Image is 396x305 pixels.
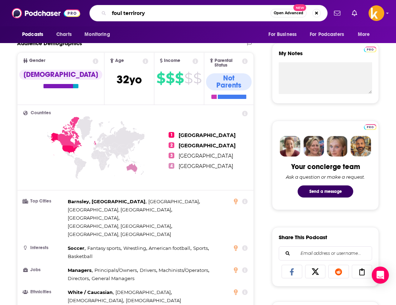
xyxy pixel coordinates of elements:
[115,289,171,295] span: [DEMOGRAPHIC_DATA]
[268,30,297,40] span: For Business
[123,245,146,251] span: Wrestling
[310,30,344,40] span: For Podcasters
[279,50,372,62] label: My Notes
[175,73,184,84] span: $
[328,265,349,278] a: Share on Reddit
[149,244,191,252] span: ,
[68,266,93,274] span: ,
[140,267,156,273] span: Drivers
[350,136,371,157] img: Jon Profile
[305,265,326,278] a: Share on X/Twitter
[29,58,45,63] span: Gender
[123,244,147,252] span: ,
[286,174,365,180] div: Ask a question or make a request.
[92,275,134,281] span: General Managers
[109,7,271,19] input: Search podcasts, credits, & more...
[364,124,376,130] img: Podchaser Pro
[193,245,208,251] span: Sports
[352,265,372,278] a: Copy Link
[364,47,376,52] img: Podchaser Pro
[369,5,384,21] span: Logged in as sshawan
[68,267,92,273] span: Managers
[117,73,142,86] span: 32 yo
[17,28,52,41] button: open menu
[279,234,327,241] h3: Share This Podcast
[169,132,174,138] span: 1
[274,11,303,15] span: Open Advanced
[68,275,89,281] span: Directors
[89,5,328,21] div: Search podcasts, credits, & more...
[279,246,372,261] div: Search followers
[148,199,199,204] span: [GEOGRAPHIC_DATA]
[23,268,65,272] h3: Jobs
[193,244,209,252] span: ,
[115,58,124,63] span: Age
[31,111,51,115] span: Countries
[298,185,353,198] button: Send a message
[215,58,241,68] span: Parental Status
[68,214,119,222] span: ,
[68,206,172,214] span: ,
[331,7,343,19] a: Show notifications dropdown
[68,289,113,295] span: White / Caucasian
[23,199,65,204] h3: Top Cities
[271,9,307,17] button: Open AdvancedNew
[353,28,379,41] button: open menu
[68,222,172,230] span: ,
[68,296,124,305] span: ,
[68,223,171,229] span: [GEOGRAPHIC_DATA], [GEOGRAPHIC_DATA]
[159,266,209,274] span: ,
[148,198,200,206] span: ,
[364,46,376,52] a: Pro website
[184,73,192,84] span: $
[79,28,119,41] button: open menu
[94,266,138,274] span: ,
[19,70,102,80] div: [DEMOGRAPHIC_DATA]
[305,28,354,41] button: open menu
[280,136,300,157] img: Sydney Profile
[68,288,114,296] span: ,
[179,132,236,138] span: [GEOGRAPHIC_DATA]
[68,215,118,221] span: [GEOGRAPHIC_DATA]
[115,288,172,296] span: ,
[87,244,122,252] span: ,
[358,30,370,40] span: More
[164,58,180,63] span: Income
[303,136,324,157] img: Barbara Profile
[193,73,201,84] span: $
[22,30,43,40] span: Podcasts
[23,290,65,294] h3: Ethnicities
[263,28,305,41] button: open menu
[68,274,90,283] span: ,
[23,246,65,250] h3: Interests
[291,162,360,171] div: Your concierge team
[52,28,76,41] a: Charts
[17,40,82,47] h2: Audience Demographics
[166,73,174,84] span: $
[179,142,236,149] span: [GEOGRAPHIC_DATA]
[293,4,306,11] span: New
[364,123,376,130] a: Pro website
[56,30,72,40] span: Charts
[84,30,110,40] span: Monitoring
[140,266,157,274] span: ,
[285,247,366,260] input: Email address or username...
[68,231,171,237] span: [GEOGRAPHIC_DATA], [GEOGRAPHIC_DATA]
[159,267,208,273] span: Machinists/Operators
[68,207,171,212] span: [GEOGRAPHIC_DATA], [GEOGRAPHIC_DATA]
[68,199,145,204] span: Barnsley, [GEOGRAPHIC_DATA]
[282,265,302,278] a: Share on Facebook
[87,245,120,251] span: Fantasy sports
[169,163,174,169] span: 4
[94,267,137,273] span: Principals/Owners
[169,153,174,158] span: 3
[349,7,360,19] a: Show notifications dropdown
[372,267,389,284] div: Open Intercom Messenger
[156,73,165,84] span: $
[12,6,80,20] img: Podchaser - Follow, Share and Rate Podcasts
[206,73,252,90] div: Not Parents
[179,163,233,169] span: [GEOGRAPHIC_DATA]
[369,5,384,21] img: User Profile
[179,153,233,159] span: [GEOGRAPHIC_DATA]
